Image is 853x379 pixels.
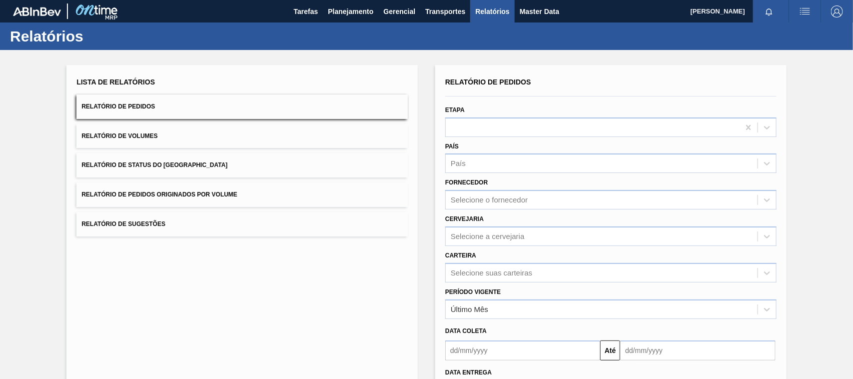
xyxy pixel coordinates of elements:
[294,5,318,17] span: Tarefas
[445,327,487,334] span: Data coleta
[445,369,492,376] span: Data entrega
[445,106,465,113] label: Etapa
[81,191,237,198] span: Relatório de Pedidos Originados por Volume
[753,4,785,18] button: Notificações
[10,30,187,42] h1: Relatórios
[831,5,843,17] img: Logout
[445,252,476,259] label: Carteira
[384,5,416,17] span: Gerencial
[445,179,488,186] label: Fornecedor
[620,340,775,360] input: dd/mm/yyyy
[81,132,157,139] span: Relatório de Volumes
[451,196,528,204] div: Selecione o fornecedor
[445,143,459,150] label: País
[81,161,227,168] span: Relatório de Status do [GEOGRAPHIC_DATA]
[81,103,155,110] span: Relatório de Pedidos
[445,78,531,86] span: Relatório de Pedidos
[600,340,620,360] button: Até
[425,5,465,17] span: Transportes
[475,5,509,17] span: Relatórios
[451,159,466,168] div: País
[451,305,488,313] div: Último Mês
[445,215,484,222] label: Cervejaria
[76,94,408,119] button: Relatório de Pedidos
[13,7,61,16] img: TNhmsLtSVTkK8tSr43FrP2fwEKptu5GPRR3wAAAABJRU5ErkJggg==
[799,5,811,17] img: userActions
[81,220,165,227] span: Relatório de Sugestões
[76,212,408,236] button: Relatório de Sugestões
[76,153,408,177] button: Relatório de Status do [GEOGRAPHIC_DATA]
[76,78,155,86] span: Lista de Relatórios
[451,268,532,277] div: Selecione suas carteiras
[328,5,373,17] span: Planejamento
[76,182,408,207] button: Relatório de Pedidos Originados por Volume
[451,232,525,240] div: Selecione a cervejaria
[445,340,600,360] input: dd/mm/yyyy
[445,288,501,295] label: Período Vigente
[520,5,559,17] span: Master Data
[76,124,408,148] button: Relatório de Volumes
